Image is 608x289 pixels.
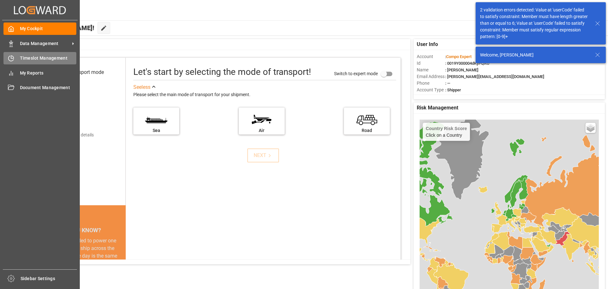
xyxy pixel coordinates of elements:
span: : 0019Y000004dKyPQAU [445,61,490,66]
div: Air [242,127,282,134]
a: Layers [586,123,596,133]
div: Let's start by selecting the mode of transport! [133,65,311,79]
span: : [445,54,472,59]
div: Please select the main mode of transport for your shipment. [133,91,396,99]
div: The energy needed to power one large container ship across the ocean in a single day is the same ... [42,237,118,283]
span: My Reports [20,70,77,76]
span: Risk Management [417,104,458,112]
span: : Shipper [445,88,461,92]
span: Name [417,67,445,73]
a: My Cockpit [3,23,76,35]
span: Hello [PERSON_NAME]! [26,22,94,34]
div: NEXT [254,152,273,159]
span: Switch to expert mode [334,71,378,76]
a: Timeslot Management [3,52,76,64]
span: User Info [417,41,438,48]
span: Document Management [20,84,77,91]
span: Id [417,60,445,67]
span: : [PERSON_NAME][EMAIL_ADDRESS][DOMAIN_NAME] [445,74,544,79]
span: Email Address [417,73,445,80]
div: Sea [136,127,176,134]
h4: Country Risk Score [426,126,467,131]
a: Document Management [3,82,76,94]
div: DID YOU KNOW? [34,224,126,237]
span: Data Management [20,40,70,47]
span: Account [417,53,445,60]
span: : [PERSON_NAME] [445,68,478,72]
span: Phone [417,80,445,87]
span: Timeslot Management [20,55,77,62]
span: Account Type [417,87,445,93]
div: Road [347,127,387,134]
span: : — [445,81,450,86]
div: 2 validation errors detected: Value at 'userCode' failed to satisfy constraint: Member must have ... [480,7,589,40]
button: NEXT [247,148,279,162]
span: Sidebar Settings [21,275,77,282]
div: Welcome, [PERSON_NAME] [480,52,589,58]
div: Click on a Country [426,126,467,138]
div: See less [133,83,150,91]
a: My Reports [3,67,76,79]
span: My Cockpit [20,25,77,32]
span: Compo Expert [446,54,472,59]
